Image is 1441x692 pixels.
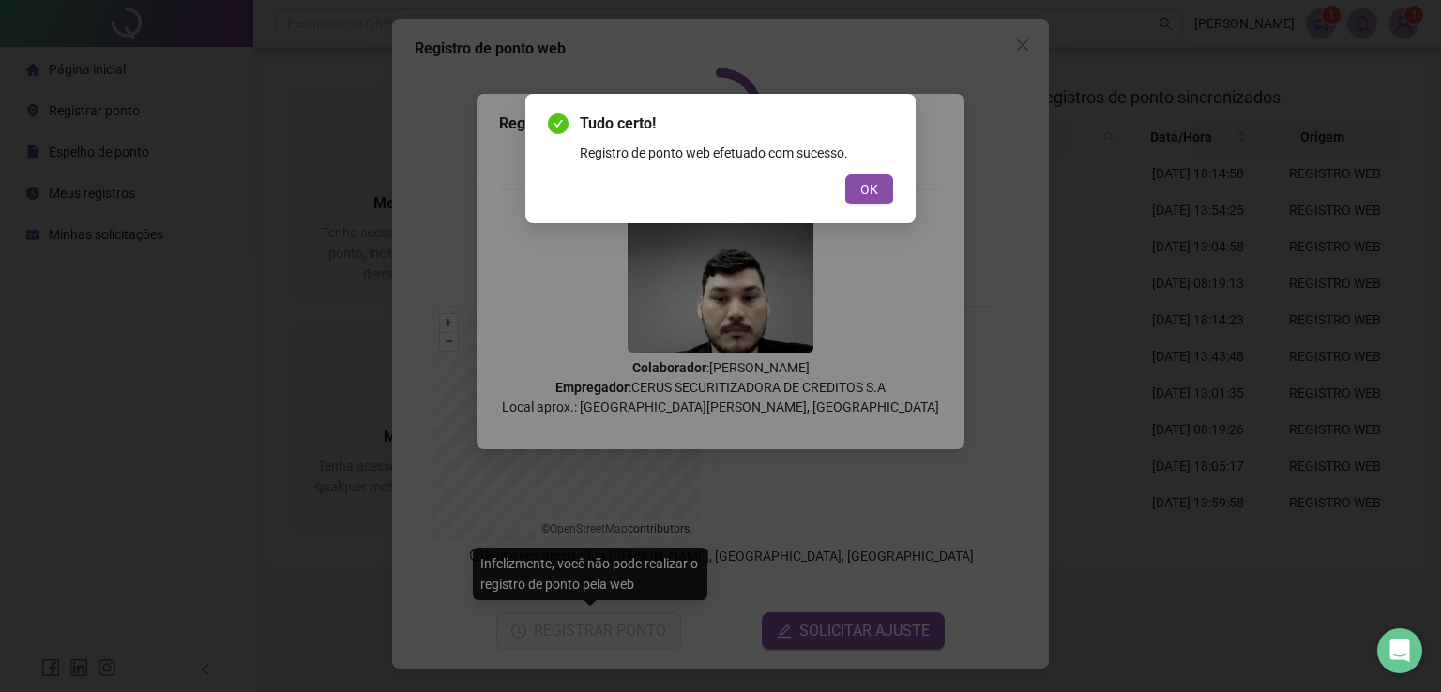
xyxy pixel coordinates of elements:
div: Open Intercom Messenger [1377,628,1422,673]
span: check-circle [548,113,569,134]
span: Tudo certo! [580,113,893,135]
div: Registro de ponto web efetuado com sucesso. [580,143,893,163]
span: OK [860,179,878,200]
button: OK [845,174,893,204]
